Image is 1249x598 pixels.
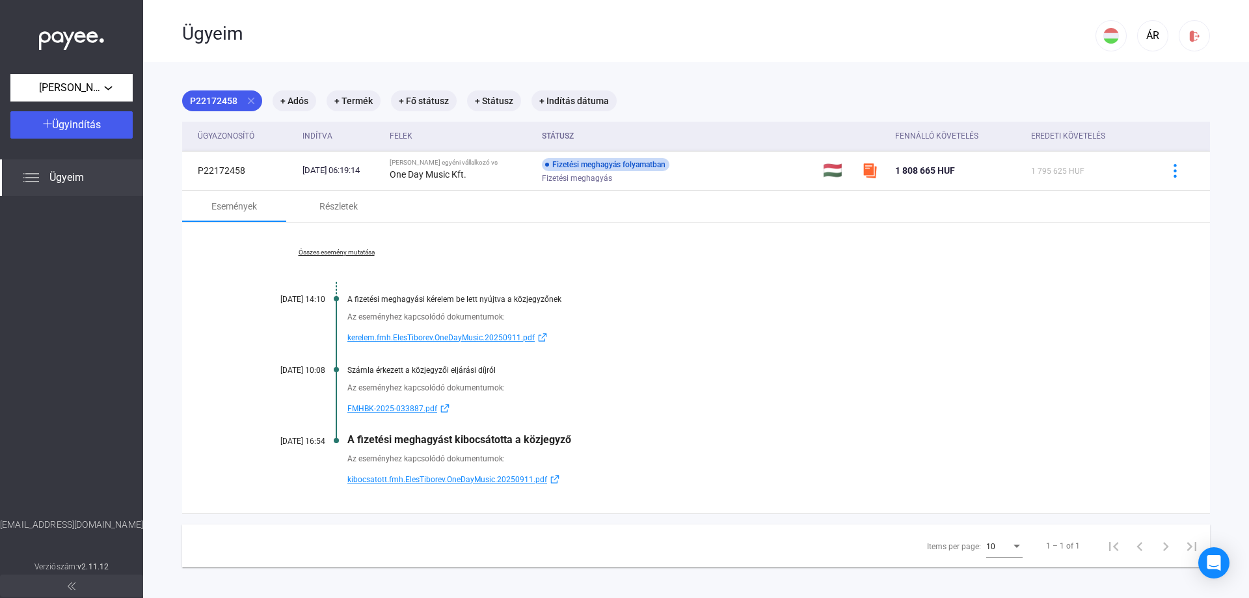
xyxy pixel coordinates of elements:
button: ÁR [1137,20,1168,51]
img: szamlazzhu-mini [862,163,878,178]
img: plus-white.svg [43,119,52,128]
img: more-blue [1168,164,1182,178]
button: HU [1095,20,1127,51]
div: [DATE] 16:54 [247,437,325,446]
mat-chip: P22172458 [182,90,262,111]
div: Open Intercom Messenger [1198,547,1229,578]
img: external-link-blue [535,333,550,342]
span: FMHBK-2025-033887.pdf [347,401,437,416]
mat-chip: + Termék [327,90,381,111]
mat-chip: + Fő státusz [391,90,457,111]
img: list.svg [23,170,39,185]
span: [PERSON_NAME] egyéni vállalkozó [39,80,104,96]
div: Az eseményhez kapcsolódó dokumentumok: [347,452,1145,465]
div: Eredeti követelés [1031,128,1105,144]
div: Felek [390,128,532,144]
div: Ügyazonosító [198,128,292,144]
div: Fizetési meghagyás folyamatban [542,158,669,171]
div: 1 – 1 of 1 [1046,538,1080,554]
div: [DATE] 10:08 [247,366,325,375]
button: [PERSON_NAME] egyéni vállalkozó [10,74,133,102]
div: Fennálló követelés [895,128,978,144]
div: [DATE] 06:19:14 [302,164,379,177]
span: 1 795 625 HUF [1031,167,1084,176]
img: arrow-double-left-grey.svg [68,582,75,590]
div: Ügyazonosító [198,128,254,144]
span: kibocsatott.fmh.ElesTiborev.OneDayMusic.20250911.pdf [347,472,547,487]
img: external-link-blue [547,474,563,484]
div: Eredeti követelés [1031,128,1145,144]
div: Események [211,198,257,214]
img: external-link-blue [437,403,453,413]
div: Az eseményhez kapcsolódó dokumentumok: [347,310,1145,323]
div: Indítva [302,128,379,144]
button: Previous page [1127,533,1153,559]
mat-chip: + Státusz [467,90,521,111]
th: Státusz [537,122,818,151]
button: Ügyindítás [10,111,133,139]
button: First page [1101,533,1127,559]
a: kibocsatott.fmh.ElesTiborev.OneDayMusic.20250911.pdfexternal-link-blue [347,472,1145,487]
span: Ügyindítás [52,118,101,131]
div: Fennálló követelés [895,128,1021,144]
span: Ügyeim [49,170,84,185]
div: Részletek [319,198,358,214]
mat-icon: close [245,95,257,107]
span: 1 808 665 HUF [895,165,955,176]
a: Összes esemény mutatása [247,249,425,256]
div: Indítva [302,128,332,144]
img: white-payee-white-dot.svg [39,24,104,51]
td: P22172458 [182,151,297,190]
div: A fizetési meghagyási kérelem be lett nyújtva a közjegyzőnek [347,295,1145,304]
mat-chip: + Indítás dátuma [531,90,617,111]
div: Ügyeim [182,23,1095,45]
span: kerelem.fmh.ElesTiborev.OneDayMusic.20250911.pdf [347,330,535,346]
div: Számla érkezett a közjegyzői eljárási díjról [347,366,1145,375]
div: Items per page: [927,539,981,554]
button: Last page [1179,533,1205,559]
button: logout-red [1179,20,1210,51]
button: more-blue [1161,157,1189,184]
strong: One Day Music Kft. [390,169,466,180]
img: logout-red [1188,29,1202,43]
strong: v2.11.12 [77,562,109,571]
img: HU [1103,28,1119,44]
button: Next page [1153,533,1179,559]
span: 10 [986,542,995,551]
td: 🇭🇺 [818,151,856,190]
div: A fizetési meghagyást kibocsátotta a közjegyző [347,433,1145,446]
div: [PERSON_NAME] egyéni vállalkozó vs [390,159,532,167]
div: Az eseményhez kapcsolódó dokumentumok: [347,381,1145,394]
div: ÁR [1142,28,1164,44]
mat-select: Items per page: [986,538,1023,554]
mat-chip: + Adós [273,90,316,111]
div: Felek [390,128,412,144]
div: [DATE] 14:10 [247,295,325,304]
a: FMHBK-2025-033887.pdfexternal-link-blue [347,401,1145,416]
a: kerelem.fmh.ElesTiborev.OneDayMusic.20250911.pdfexternal-link-blue [347,330,1145,346]
span: Fizetési meghagyás [542,170,612,186]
